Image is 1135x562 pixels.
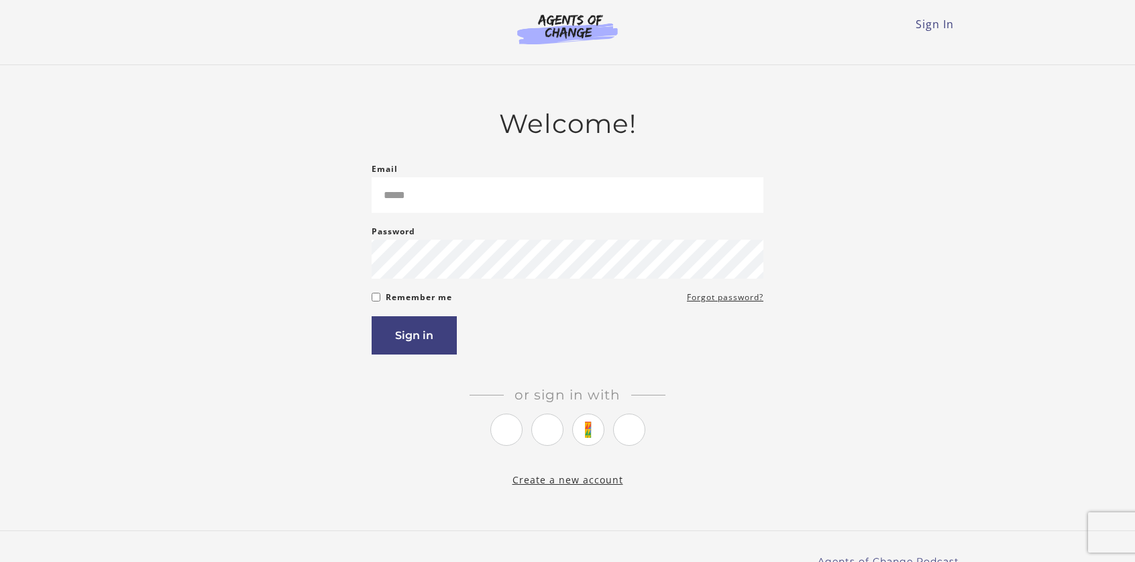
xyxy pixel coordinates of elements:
[372,316,457,355] button: Sign in
[572,414,604,446] a: https://courses.thinkific.com/users/auth/google?ss%5Breferral%5D=&ss%5Buser_return_to%5D=&ss%5Bvi...
[372,224,415,240] label: Password
[386,289,452,306] label: Remember me
[613,414,645,446] a: https://courses.thinkific.com/users/auth/apple?ss%5Breferral%5D=&ss%5Buser_return_to%5D=&ss%5Bvis...
[687,289,763,306] a: Forgot password?
[916,17,954,32] a: Sign In
[372,161,398,177] label: Email
[490,414,523,446] a: https://courses.thinkific.com/users/auth/linkedin?ss%5Breferral%5D=&ss%5Buser_return_to%5D=&ss%5B...
[531,414,563,446] a: https://courses.thinkific.com/users/auth/facebook?ss%5Breferral%5D=&ss%5Buser_return_to%5D=&ss%5B...
[372,108,763,140] h2: Welcome!
[503,13,632,44] img: Agents of Change Logo
[512,473,623,486] a: Create a new account
[504,387,631,403] span: Or sign in with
